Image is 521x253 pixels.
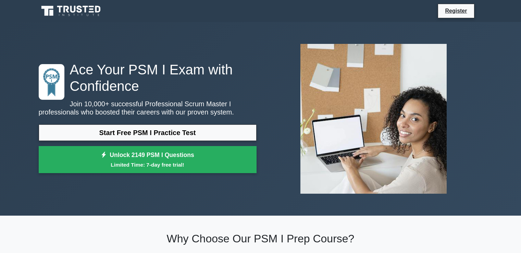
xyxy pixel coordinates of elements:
[39,124,257,141] a: Start Free PSM I Practice Test
[47,161,248,169] small: Limited Time: 7-day free trial!
[441,7,471,15] a: Register
[39,146,257,173] a: Unlock 2149 PSM I QuestionsLimited Time: 7-day free trial!
[39,232,483,245] h2: Why Choose Our PSM I Prep Course?
[39,100,257,116] p: Join 10,000+ successful Professional Scrum Master I professionals who boosted their careers with ...
[39,61,257,94] h1: Ace Your PSM I Exam with Confidence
